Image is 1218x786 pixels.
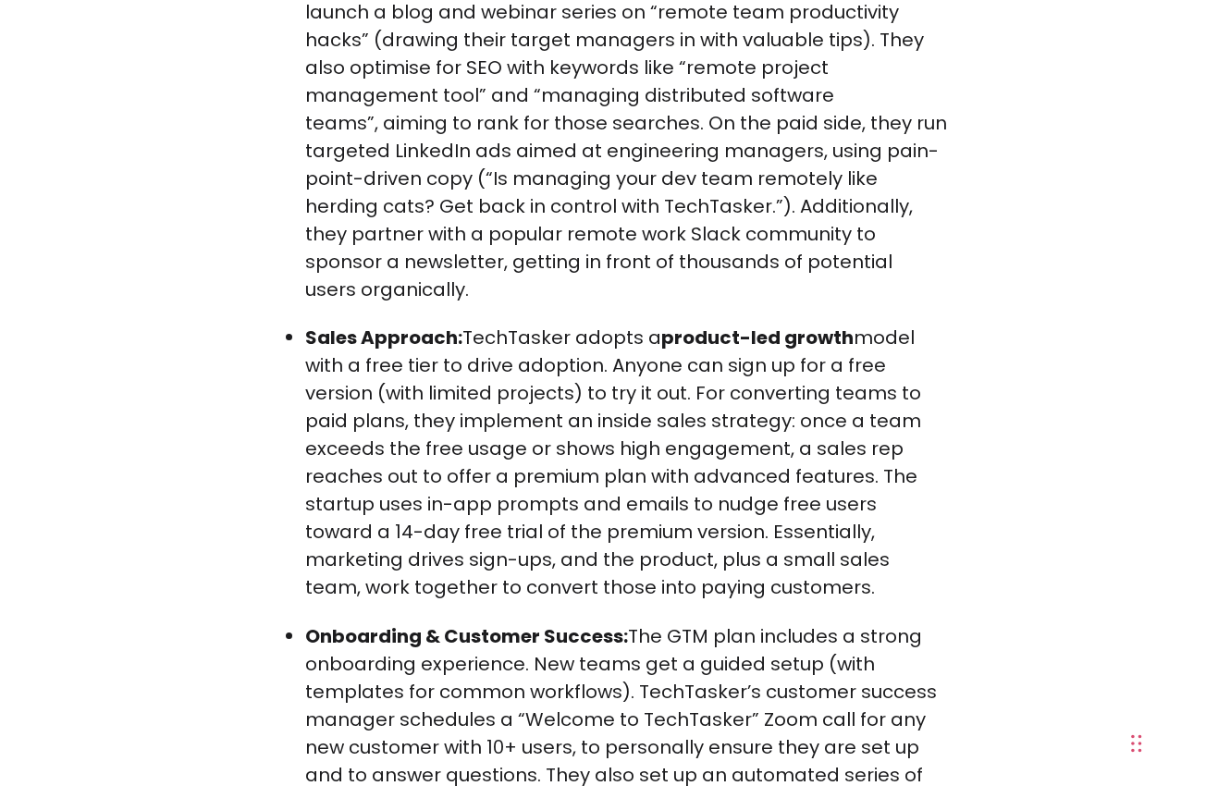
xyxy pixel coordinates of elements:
iframe: Chat Widget [1126,697,1218,786]
p: TechTasker adopts a model with a free tier to drive adoption. Anyone can sign up for a free versi... [305,324,947,601]
strong: Onboarding & Customer Success: [305,623,628,649]
strong: product-led growth [661,325,854,350]
strong: Sales Approach: [305,325,462,350]
div: Drag [1131,716,1142,771]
